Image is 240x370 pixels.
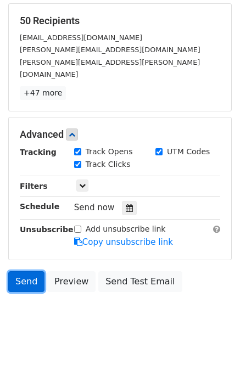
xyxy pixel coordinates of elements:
[47,271,96,292] a: Preview
[20,225,74,234] strong: Unsubscribe
[20,148,57,156] strong: Tracking
[20,86,66,100] a: +47 more
[86,159,131,170] label: Track Clicks
[20,128,220,141] h5: Advanced
[185,317,240,370] iframe: Chat Widget
[20,33,142,42] small: [EMAIL_ADDRESS][DOMAIN_NAME]
[8,271,44,292] a: Send
[98,271,182,292] a: Send Test Email
[20,15,220,27] h5: 50 Recipients
[74,237,173,247] a: Copy unsubscribe link
[74,203,115,212] span: Send now
[20,58,200,79] small: [PERSON_NAME][EMAIL_ADDRESS][PERSON_NAME][DOMAIN_NAME]
[20,202,59,211] strong: Schedule
[20,46,200,54] small: [PERSON_NAME][EMAIL_ADDRESS][DOMAIN_NAME]
[86,223,166,235] label: Add unsubscribe link
[167,146,210,158] label: UTM Codes
[20,182,48,190] strong: Filters
[86,146,133,158] label: Track Opens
